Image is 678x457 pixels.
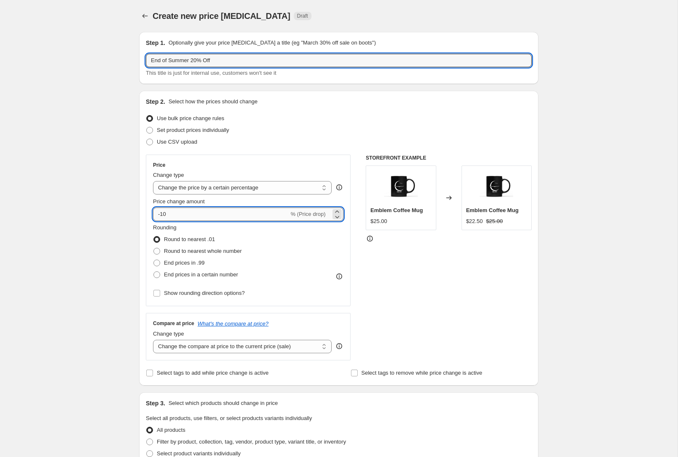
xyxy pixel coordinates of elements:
[153,224,177,231] span: Rounding
[153,11,290,21] span: Create new price [MEDICAL_DATA]
[169,39,376,47] p: Optionally give your price [MEDICAL_DATA] a title (eg "March 30% off sale on boots")
[335,342,343,350] div: help
[146,399,165,407] h2: Step 3.
[139,10,151,22] button: Price change jobs
[466,207,519,213] span: Emblem Coffee Mug
[164,260,205,266] span: End prices in .99
[146,54,532,67] input: 30% off holiday sale
[366,155,532,161] h6: STOREFRONT EXAMPLE
[169,97,258,106] p: Select how the prices should change
[146,39,165,47] h2: Step 1.
[480,170,513,204] img: MugMock_80x.png
[198,320,269,327] button: What's the compare at price?
[466,217,483,226] div: $22.50
[169,399,278,407] p: Select which products should change in price
[153,331,184,337] span: Change type
[164,290,245,296] span: Show rounding direction options?
[146,70,276,76] span: This title is just for internal use, customers won't see it
[384,170,418,204] img: MugMock_80x.png
[164,271,238,278] span: End prices in a certain number
[297,13,308,19] span: Draft
[146,415,312,421] span: Select all products, use filters, or select products variants individually
[153,320,194,327] h3: Compare at price
[153,172,184,178] span: Change type
[146,97,165,106] h2: Step 2.
[157,427,185,433] span: All products
[370,207,423,213] span: Emblem Coffee Mug
[157,115,224,121] span: Use bulk price change rules
[361,370,483,376] span: Select tags to remove while price change is active
[153,207,289,221] input: -15
[164,236,215,242] span: Round to nearest .01
[157,139,197,145] span: Use CSV upload
[157,370,269,376] span: Select tags to add while price change is active
[486,217,503,226] strike: $25.00
[157,439,346,445] span: Filter by product, collection, tag, vendor, product type, variant title, or inventory
[164,248,242,254] span: Round to nearest whole number
[335,183,343,192] div: help
[153,198,205,205] span: Price change amount
[290,211,325,217] span: % (Price drop)
[157,127,229,133] span: Set product prices individually
[153,162,165,168] h3: Price
[157,450,240,457] span: Select product variants individually
[370,217,387,226] div: $25.00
